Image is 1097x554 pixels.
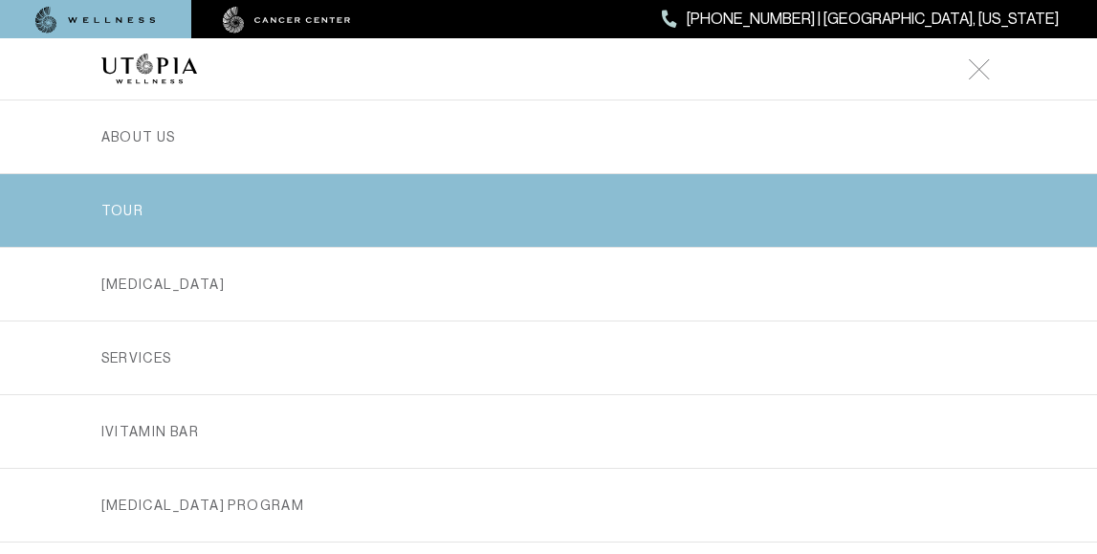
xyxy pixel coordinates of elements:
[101,100,997,173] a: ABOUT US
[101,174,997,247] a: TOUR
[101,395,997,468] a: iVitamin Bar
[968,58,990,80] img: icon-hamburger
[101,248,997,321] a: [MEDICAL_DATA]
[101,54,197,84] img: logo
[35,7,156,33] img: wellness
[101,469,997,542] a: [MEDICAL_DATA] PROGRAM
[101,321,997,394] a: SERVICES
[223,7,351,33] img: cancer center
[662,7,1059,32] a: [PHONE_NUMBER] | [GEOGRAPHIC_DATA], [US_STATE]
[687,7,1059,32] span: [PHONE_NUMBER] | [GEOGRAPHIC_DATA], [US_STATE]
